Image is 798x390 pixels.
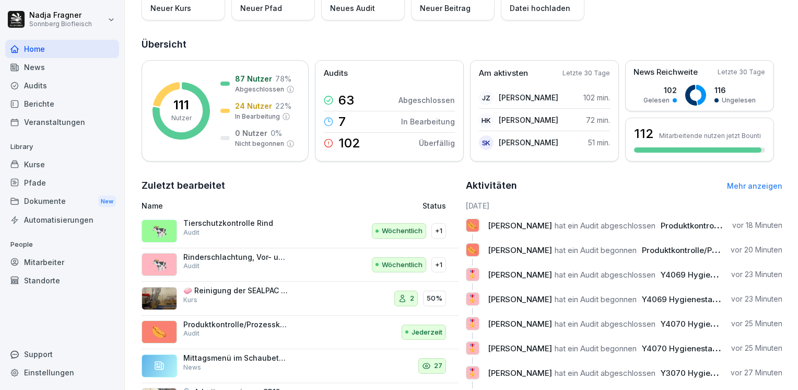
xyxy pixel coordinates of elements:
[488,319,552,329] span: [PERSON_NAME]
[731,294,782,304] p: vor 23 Minuten
[731,245,782,255] p: vor 20 Minuten
[555,294,637,304] span: hat ein Audit begonnen
[499,114,558,125] p: [PERSON_NAME]
[555,245,637,255] span: hat ein Audit begonnen
[183,261,199,271] p: Audit
[151,255,167,274] p: 🐄
[324,67,348,79] p: Audits
[338,137,360,150] p: 102
[731,318,782,329] p: vor 25 Minuten
[642,294,780,304] span: Y4069 Hygienestation Rinderbetrieb
[467,365,477,380] p: 🎖️
[714,85,756,96] p: 116
[5,192,119,211] div: Dokumente
[583,92,610,103] p: 102 min.
[5,95,119,113] div: Berichte
[183,228,199,237] p: Audit
[499,92,558,103] p: [PERSON_NAME]
[642,245,770,255] span: Produktkontrolle/Prozesskontrolle
[5,192,119,211] a: DokumenteNew
[5,345,119,363] div: Support
[271,128,282,139] p: 0 %
[479,67,528,79] p: Am aktivsten
[235,73,272,84] p: 87 Nutzer
[240,3,282,14] p: Neuer Pfad
[5,58,119,76] a: News
[382,226,423,236] p: Wöchentlich
[5,236,119,253] p: People
[235,128,267,139] p: 0 Nutzer
[183,286,288,295] p: 🧼 Reinigung der SEALPAC A6
[467,292,477,306] p: 🎖️
[555,221,655,231] span: hat ein Audit abgeschlossen
[151,323,167,341] p: 🌭
[427,293,442,304] p: 50%
[467,267,477,282] p: 🎖️
[643,85,677,96] p: 102
[661,221,789,231] span: Produktkontrolle/Prozesskontrolle
[183,219,288,228] p: Tierschutzkontrolle Rind
[338,94,354,107] p: 63
[5,40,119,58] div: Home
[731,269,782,280] p: vor 23 Minuten
[420,3,471,14] p: Neuer Beitrag
[488,368,552,378] span: [PERSON_NAME]
[151,222,167,240] p: 🐄
[412,327,442,338] p: Jederzeit
[98,196,116,208] div: New
[5,155,119,174] a: Kurse
[398,95,455,106] p: Abgeschlossen
[235,85,284,94] p: Abgeschlossen
[142,178,459,193] h2: Zuletzt bearbeitet
[142,200,336,211] p: Name
[183,329,199,338] p: Audit
[555,343,637,353] span: hat ein Audit begonnen
[235,112,280,121] p: In Bearbeitung
[479,113,494,128] div: HK
[718,67,765,77] p: Letzte 30 Tage
[150,3,191,14] p: Neuer Kurs
[488,245,552,255] span: [PERSON_NAME]
[562,68,610,78] p: Letzte 30 Tage
[338,116,346,128] p: 7
[479,135,494,150] div: SK
[5,113,119,131] a: Veranstaltungen
[467,316,477,331] p: 🎖️
[410,293,414,304] p: 2
[5,253,119,271] div: Mitarbeiter
[588,137,610,148] p: 51 min.
[5,271,119,290] a: Standorte
[423,200,446,211] p: Status
[275,100,291,111] p: 22 %
[29,20,92,28] p: Sonnberg Biofleisch
[29,11,92,20] p: Nadja Fragner
[479,90,494,105] div: JZ
[732,220,782,231] p: vor 18 Minuten
[634,125,654,143] h3: 112
[510,3,570,14] p: Datei hochladen
[382,260,423,270] p: Wöchentlich
[499,137,558,148] p: [PERSON_NAME]
[183,353,288,363] p: Mittagsmenü im Schaubetrieb KW42
[488,221,552,231] span: [PERSON_NAME]
[435,226,442,236] p: +1
[434,361,442,371] p: 27
[555,368,655,378] span: hat ein Audit abgeschlossen
[488,343,552,353] span: [PERSON_NAME]
[586,114,610,125] p: 72 min.
[5,76,119,95] a: Audits
[555,319,655,329] span: hat ein Audit abgeschlossen
[466,200,783,211] h6: [DATE]
[5,363,119,382] a: Einstellungen
[5,211,119,229] a: Automatisierungen
[555,270,655,280] span: hat ein Audit abgeschlossen
[183,295,197,305] p: Kurs
[722,96,756,105] p: Ungelesen
[488,270,552,280] span: [PERSON_NAME]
